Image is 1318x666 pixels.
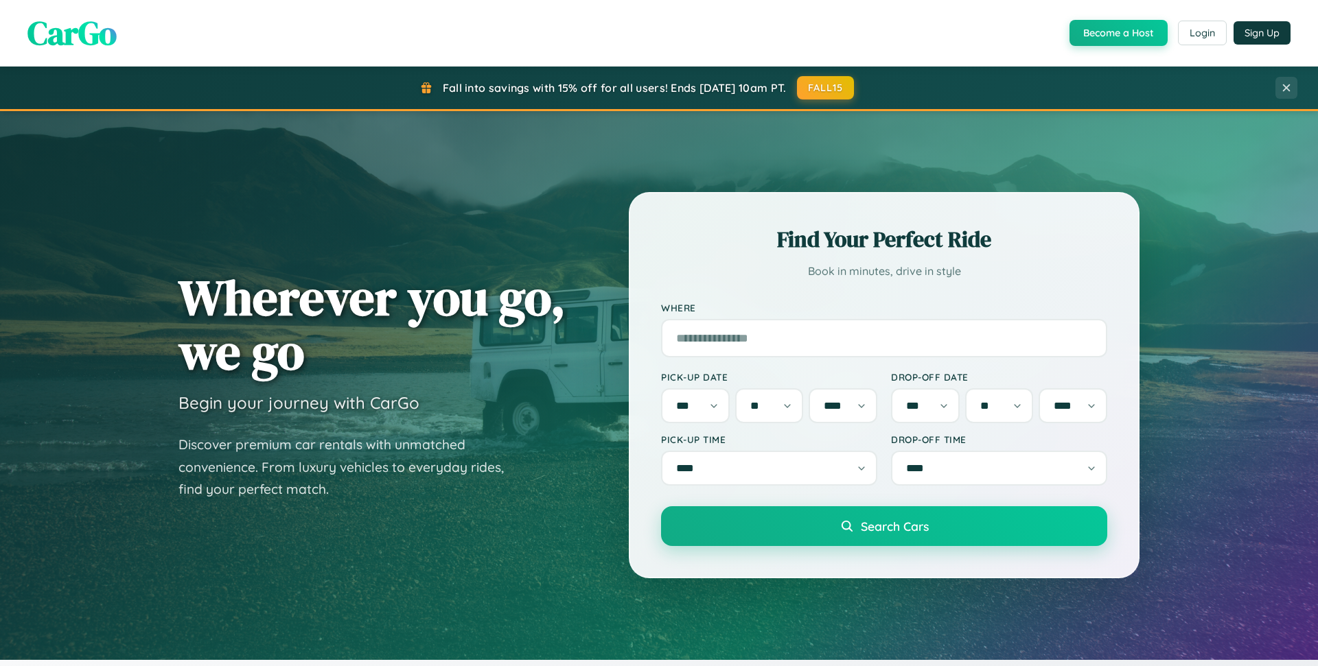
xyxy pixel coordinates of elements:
[661,433,877,445] label: Pick-up Time
[1234,21,1291,45] button: Sign Up
[27,10,117,56] span: CarGo
[891,433,1107,445] label: Drop-off Time
[1178,21,1227,45] button: Login
[1070,20,1168,46] button: Become a Host
[178,270,566,379] h1: Wherever you go, we go
[661,302,1107,313] label: Where
[661,261,1107,281] p: Book in minutes, drive in style
[861,519,929,534] span: Search Cars
[661,506,1107,546] button: Search Cars
[891,371,1107,383] label: Drop-off Date
[661,371,877,383] label: Pick-up Date
[661,224,1107,254] h2: Find Your Perfect Ride
[797,76,855,99] button: FALL15
[178,433,522,501] p: Discover premium car rentals with unmatched convenience. From luxury vehicles to everyday rides, ...
[178,392,419,413] h3: Begin your journey with CarGo
[443,81,787,95] span: Fall into savings with 15% off for all users! Ends [DATE] 10am PT.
